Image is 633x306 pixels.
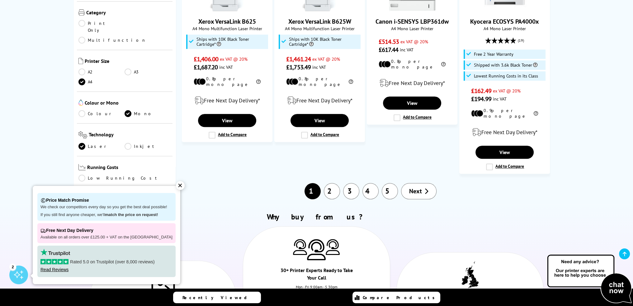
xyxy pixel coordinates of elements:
[312,56,340,62] span: ex VAT @ 20%
[486,163,524,170] label: Add to Compare
[85,100,171,107] span: Colour or Mono
[185,92,269,109] div: modal_delivery
[379,59,446,70] li: 0.8p per mono page
[204,6,251,12] a: Xerox VersaLink B625
[40,259,172,265] p: Rated 5.0 on Trustpilot (over 8,000 reviews)
[78,110,125,117] a: Colour
[86,212,546,222] h2: Why buy from us?
[376,17,449,26] a: Canon i-SENSYS LBP361dw
[493,88,521,94] span: ex VAT @ 20%
[370,74,454,92] div: modal_delivery
[78,9,85,16] img: Category
[194,63,218,71] span: £1,687.20
[326,239,340,255] img: Printer Experts
[400,47,413,53] span: inc VAT
[278,26,361,31] span: A4 Mono Multifunction Laser Printer
[105,212,158,217] strong: match the price on request!
[78,37,146,44] a: Multifunction
[40,259,68,264] img: stars-5.svg
[40,235,172,240] p: Available on all orders over £125.00 + VAT on the [GEOGRAPHIC_DATA]
[296,6,343,12] a: Xerox VersaLink B625W
[209,132,247,139] label: Add to Compare
[278,92,361,109] div: modal_delivery
[389,6,436,12] a: Canon i-SENSYS LBP361dw
[289,37,359,47] span: Ships with 10K Black Toner Cartridge*
[78,20,125,34] a: Print Only
[148,273,179,298] img: Trusted Service
[85,58,171,65] span: Printer Size
[194,76,261,87] li: 0.8p per mono page
[173,292,261,303] a: Recently Viewed
[293,239,307,255] img: Printer Experts
[474,73,538,78] span: Lowest Running Costs in its Class
[481,6,528,12] a: Kyocera ECOSYS PA4000x
[182,295,253,300] span: Recently Viewed
[185,26,269,31] span: A4 Mono Multifunction Laser Printer
[291,114,348,127] a: View
[78,100,83,106] img: Colour or Mono
[286,63,311,71] span: £1,753.49
[87,164,171,172] span: Running Costs
[463,26,546,31] span: A4 Mono Laser Printer
[78,58,83,64] img: Printer Size
[379,38,399,46] span: £514.53
[78,175,171,181] a: Low Running Cost
[286,55,311,63] span: £1,461.24
[471,95,491,103] span: £194.99
[546,254,633,305] img: Open Live Chat window
[382,183,398,199] a: 5
[198,114,256,127] a: View
[125,68,171,75] a: A3
[40,196,172,205] p: Price Match Promise
[379,46,398,54] span: £617.44
[394,114,432,121] label: Add to Compare
[461,261,479,290] img: UK tax payer
[343,183,359,199] a: 3
[219,64,233,70] span: inc VAT
[312,64,326,70] span: inc VAT
[409,187,422,195] span: Next
[474,63,537,68] span: Shipped with 3.6k Black Toner
[40,226,172,235] p: Free Next Day Delivery
[86,9,171,17] span: Category
[370,26,454,31] span: A4 Mono Laser Printer
[363,295,438,300] span: Compare Products
[125,110,171,117] a: Mono
[125,143,171,150] a: Inkjet
[40,267,68,272] a: Read Reviews
[475,146,533,159] a: View
[40,205,172,210] p: We check our competitors every day so you get the best deal possible!
[383,97,441,110] a: View
[518,35,524,46] span: (19)
[493,96,507,102] span: inc VAT
[463,124,546,141] div: modal_delivery
[362,183,379,199] a: 4
[401,183,437,199] a: Next
[78,131,87,139] img: Technology
[286,76,353,87] li: 0.8p per mono page
[89,131,171,140] span: Technology
[194,55,218,63] span: £1,406.00
[307,239,326,261] img: Printer Experts
[301,132,339,139] label: Add to Compare
[470,17,539,26] a: Kyocera ECOSYS PA4000x
[400,39,428,45] span: ex VAT @ 20%
[288,17,351,26] a: Xerox VersaLink B625W
[176,181,185,190] div: ✕
[220,56,248,62] span: ex VAT @ 20%
[243,285,390,295] div: Mon - Fri 9:00am - 5.30pm
[471,108,538,119] li: 0.9p per mono page
[78,143,125,150] a: Laser
[40,212,172,218] p: If you still find anyone cheaper, we'll
[352,292,440,303] a: Compare Products
[280,266,353,285] div: 30+ Printer Experts Ready to Take Your Call
[474,52,513,57] span: Free 2 Year Warranty
[471,87,491,95] span: £162.49
[196,37,267,47] span: Ships with 10K Black Toner Cartridge*
[78,164,86,171] img: Running Costs
[9,263,16,270] div: 2
[198,17,256,26] a: Xerox VersaLink B625
[40,249,70,256] img: trustpilot rating
[324,183,340,199] a: 2
[78,78,125,85] a: A4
